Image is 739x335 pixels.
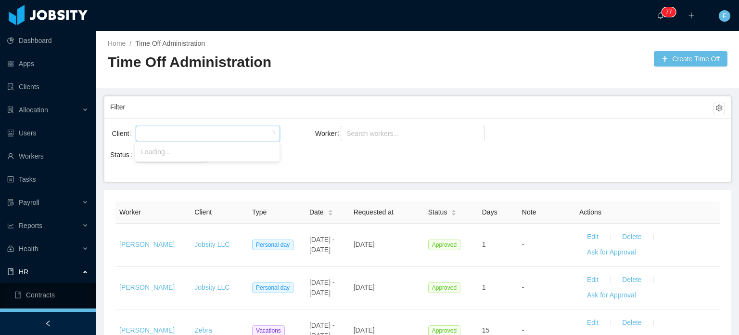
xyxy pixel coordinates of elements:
button: Edit [579,315,606,331]
i: icon: loading [269,131,275,137]
p: 7 [665,7,669,17]
div: Filter [110,98,714,116]
i: icon: bell [657,12,664,19]
span: 15 [482,326,490,334]
a: Time Off Administration [135,40,205,47]
a: Jobsity LLC [194,283,229,291]
button: Edit [579,272,606,288]
a: Zebra [194,326,212,334]
span: Status [428,207,447,217]
span: Personal day [252,282,293,293]
span: [DATE] - [DATE] [309,279,335,296]
button: Delete [614,229,649,245]
span: - [522,241,524,248]
i: icon: caret-down [451,212,457,215]
a: [PERSON_NAME] [119,326,175,334]
span: Client [194,208,212,216]
div: Sort [451,208,457,215]
button: icon: setting [714,103,725,114]
button: Delete [614,272,649,288]
span: Note [522,208,536,216]
span: - [522,326,524,334]
a: icon: profileTasks [7,170,89,189]
i: icon: line-chart [7,222,14,229]
a: [PERSON_NAME] [119,241,175,248]
a: Jobsity LLC [194,241,229,248]
p: 7 [669,7,672,17]
label: Client [112,130,136,137]
a: icon: pie-chartDashboard [7,31,89,50]
i: icon: caret-up [328,208,333,211]
i: icon: book [7,268,14,275]
h2: Time Off Administration [108,53,418,72]
span: [DATE] - [DATE] [309,236,335,254]
i: icon: solution [7,107,14,113]
button: icon: plusCreate Time Off [654,51,727,67]
span: - [522,283,524,291]
i: icon: caret-down [328,212,333,215]
input: Client [139,128,144,139]
span: Approved [428,240,460,250]
span: 1 [482,283,486,291]
span: 1 [482,241,486,248]
a: icon: auditClients [7,77,89,96]
a: Home [108,40,126,47]
li: Loading... [135,144,280,160]
a: icon: appstoreApps [7,54,89,73]
span: Payroll [19,199,39,206]
span: Days [482,208,497,216]
a: icon: robotUsers [7,123,89,143]
span: [DATE] [354,241,375,248]
span: Allocation [19,106,48,114]
div: Sort [328,208,333,215]
i: icon: caret-up [451,208,457,211]
a: [PERSON_NAME] [119,283,175,291]
span: Actions [579,208,601,216]
i: icon: file-protect [7,199,14,206]
span: Reports [19,222,42,229]
button: Ask for Approval [579,245,644,260]
a: icon: bookContracts [14,285,89,305]
span: Approved [428,282,460,293]
input: Worker [344,128,349,139]
div: Search workers... [346,129,471,138]
span: Health [19,245,38,253]
span: Date [309,207,324,217]
span: / [129,40,131,47]
span: [DATE] [354,283,375,291]
i: icon: plus [688,12,695,19]
span: Personal day [252,240,293,250]
i: icon: medicine-box [7,245,14,252]
label: Worker [315,130,344,137]
span: Type [252,208,267,216]
button: Delete [614,315,649,331]
label: Status [110,151,136,159]
a: icon: userWorkers [7,147,89,166]
span: Worker [119,208,141,216]
sup: 77 [662,7,675,17]
button: Ask for Approval [579,288,644,303]
span: Requested at [354,208,394,216]
span: HR [19,268,28,276]
button: Edit [579,229,606,245]
a: icon: profile [14,308,89,328]
span: [DATE] [354,326,375,334]
span: F [723,10,727,22]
